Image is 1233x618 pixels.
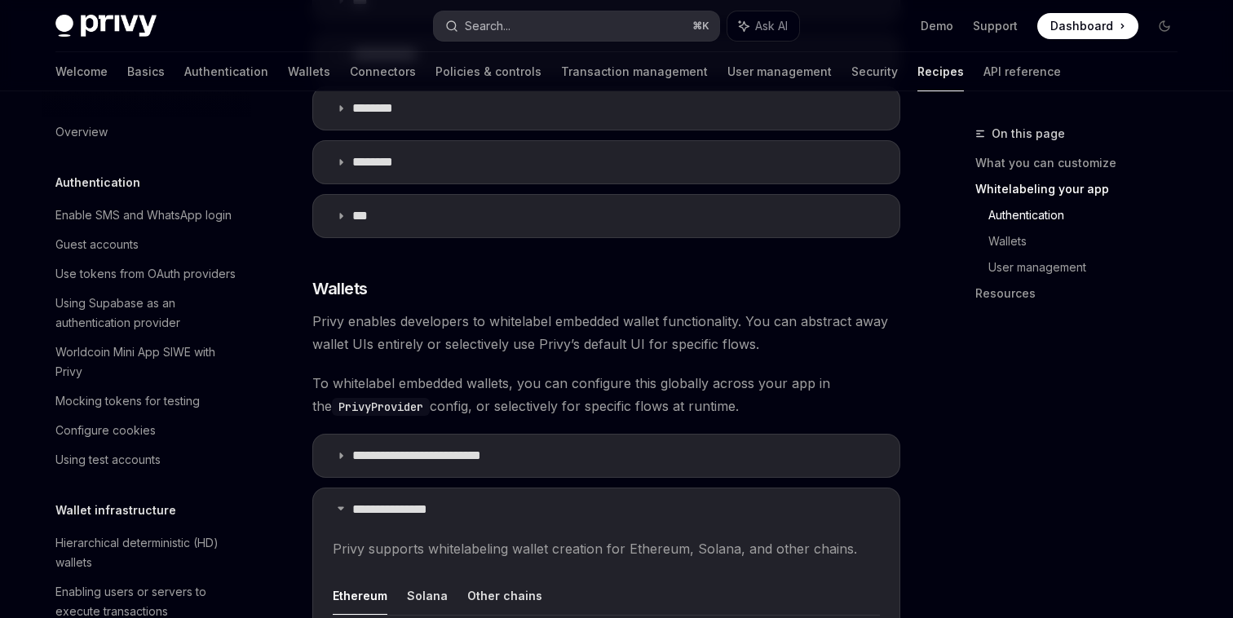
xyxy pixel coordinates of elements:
[1151,13,1178,39] button: Toggle dark mode
[727,52,832,91] a: User management
[988,254,1191,280] a: User management
[42,445,251,475] a: Using test accounts
[727,11,799,41] button: Ask AI
[55,264,236,284] div: Use tokens from OAuth providers
[975,280,1191,307] a: Resources
[42,386,251,416] a: Mocking tokens for testing
[42,416,251,445] a: Configure cookies
[55,205,232,225] div: Enable SMS and WhatsApp login
[692,20,709,33] span: ⌘ K
[55,294,241,333] div: Using Supabase as an authentication provider
[42,289,251,338] a: Using Supabase as an authentication provider
[1037,13,1138,39] a: Dashboard
[42,117,251,147] a: Overview
[42,528,251,577] a: Hierarchical deterministic (HD) wallets
[42,201,251,230] a: Enable SMS and WhatsApp login
[333,537,880,560] span: Privy supports whitelabeling wallet creation for Ethereum, Solana, and other chains.
[127,52,165,91] a: Basics
[435,52,541,91] a: Policies & controls
[983,52,1061,91] a: API reference
[465,16,510,36] div: Search...
[42,230,251,259] a: Guest accounts
[973,18,1018,34] a: Support
[333,576,387,615] button: Ethereum
[988,228,1191,254] a: Wallets
[975,150,1191,176] a: What you can customize
[55,421,156,440] div: Configure cookies
[288,52,330,91] a: Wallets
[350,52,416,91] a: Connectors
[755,18,788,34] span: Ask AI
[42,338,251,386] a: Worldcoin Mini App SIWE with Privy
[184,52,268,91] a: Authentication
[917,52,964,91] a: Recipes
[434,11,719,41] button: Search...⌘K
[312,277,368,300] span: Wallets
[55,15,157,38] img: dark logo
[55,173,140,192] h5: Authentication
[55,122,108,142] div: Overview
[55,391,200,411] div: Mocking tokens for testing
[332,398,430,416] code: PrivyProvider
[921,18,953,34] a: Demo
[312,310,900,355] span: Privy enables developers to whitelabel embedded wallet functionality. You can abstract away walle...
[407,576,448,615] button: Solana
[851,52,898,91] a: Security
[55,533,241,572] div: Hierarchical deterministic (HD) wallets
[975,176,1191,202] a: Whitelabeling your app
[55,342,241,382] div: Worldcoin Mini App SIWE with Privy
[55,501,176,520] h5: Wallet infrastructure
[55,450,161,470] div: Using test accounts
[992,124,1065,143] span: On this page
[561,52,708,91] a: Transaction management
[467,576,542,615] button: Other chains
[1050,18,1113,34] span: Dashboard
[42,259,251,289] a: Use tokens from OAuth providers
[55,52,108,91] a: Welcome
[988,202,1191,228] a: Authentication
[312,372,900,417] span: To whitelabel embedded wallets, you can configure this globally across your app in the config, or...
[55,235,139,254] div: Guest accounts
